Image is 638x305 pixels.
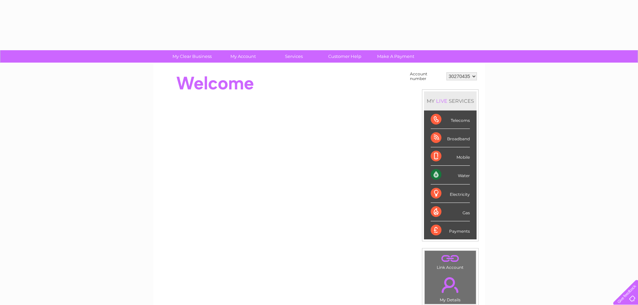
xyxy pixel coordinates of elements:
div: LIVE [435,98,449,104]
a: My Account [215,50,271,63]
a: My Clear Business [164,50,220,63]
a: Services [266,50,322,63]
a: Customer Help [317,50,372,63]
div: Water [431,166,470,184]
div: Payments [431,221,470,239]
div: Mobile [431,147,470,166]
a: . [426,273,474,297]
a: Make A Payment [368,50,423,63]
div: Broadband [431,129,470,147]
td: My Details [424,272,476,304]
td: Account number [408,70,445,83]
div: MY SERVICES [424,91,477,110]
div: Telecoms [431,110,470,129]
a: . [426,252,474,264]
td: Link Account [424,250,476,272]
div: Electricity [431,184,470,203]
div: Gas [431,203,470,221]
